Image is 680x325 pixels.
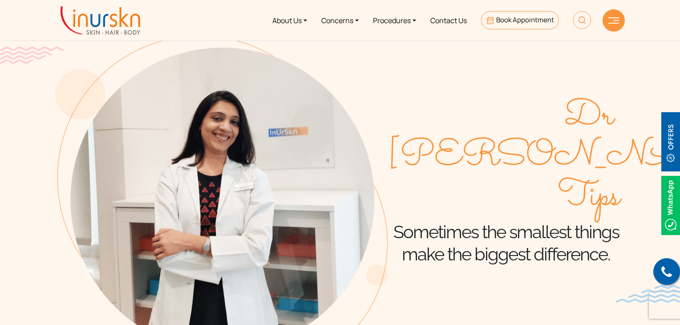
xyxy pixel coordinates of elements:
a: Whatsappicon [661,200,680,210]
img: offerBt [661,112,680,171]
img: hamLine.svg [608,17,619,24]
a: Contact Us [423,4,474,37]
a: Procedures [366,4,423,37]
div: Sometimes the smallest things make the biggest difference. [388,97,625,265]
img: bluewave [616,285,680,303]
a: Concerns [314,4,366,37]
img: inurskn-logo [61,6,140,35]
a: About Us [265,4,314,37]
img: HeaderSearch [573,11,591,29]
a: Book Appointment [481,11,559,29]
img: Whatsappicon [661,176,680,235]
span: Book Appointment [496,15,554,24]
